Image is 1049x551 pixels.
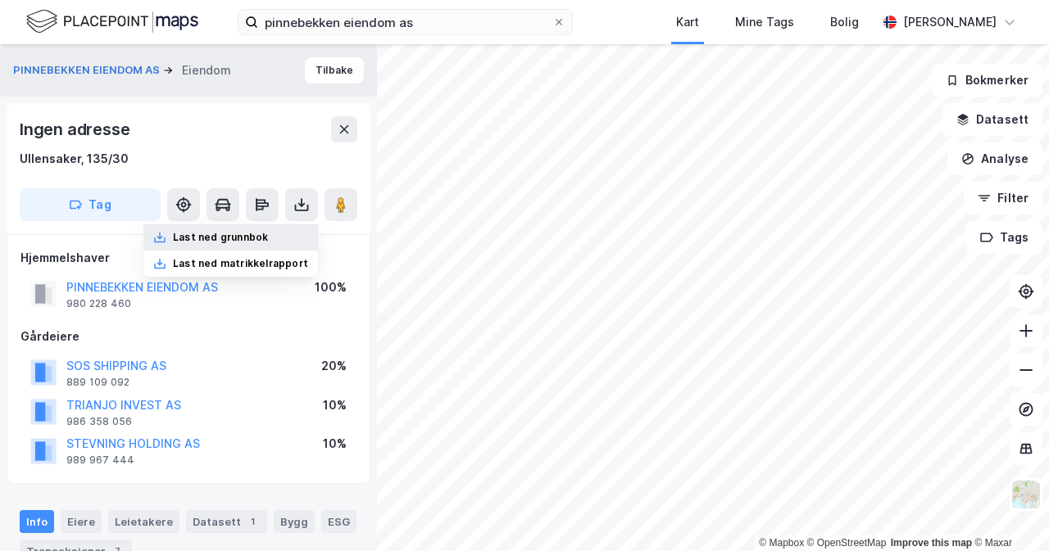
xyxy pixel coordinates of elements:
button: Datasett [942,103,1042,136]
div: 1 [244,513,261,530]
div: Bygg [274,510,315,533]
div: Bolig [830,12,859,32]
div: 100% [315,278,347,297]
iframe: Chat Widget [967,472,1049,551]
div: ESG [321,510,356,533]
a: Improve this map [891,537,972,549]
a: Mapbox [759,537,804,549]
button: Tag [20,188,161,221]
a: OpenStreetMap [807,537,887,549]
button: Bokmerker [932,64,1042,97]
div: 20% [321,356,347,376]
div: Last ned grunnbok [173,231,268,244]
button: Analyse [947,142,1042,175]
button: Filter [964,182,1042,215]
div: Last ned matrikkelrapport [173,257,308,270]
img: logo.f888ab2527a4732fd821a326f86c7f29.svg [26,7,198,36]
div: 989 967 444 [66,454,134,467]
div: 889 109 092 [66,376,129,389]
div: 10% [323,395,347,415]
button: PINNEBEKKEN EIENDOM AS [13,62,163,79]
div: Kart [676,12,699,32]
div: Hjemmelshaver [20,248,356,268]
div: Ullensaker, 135/30 [20,149,129,169]
div: Leietakere [108,510,179,533]
div: Mine Tags [735,12,794,32]
div: Datasett [186,510,267,533]
button: Tags [966,221,1042,254]
div: 986 358 056 [66,415,132,428]
div: 10% [323,434,347,454]
input: Søk på adresse, matrikkel, gårdeiere, leietakere eller personer [258,10,552,34]
div: Ingen adresse [20,116,133,142]
div: Info [20,510,54,533]
div: Eiere [61,510,102,533]
div: 980 228 460 [66,297,131,310]
button: Tilbake [305,57,364,84]
div: [PERSON_NAME] [903,12,997,32]
div: Eiendom [182,61,231,80]
div: Gårdeiere [20,327,356,346]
